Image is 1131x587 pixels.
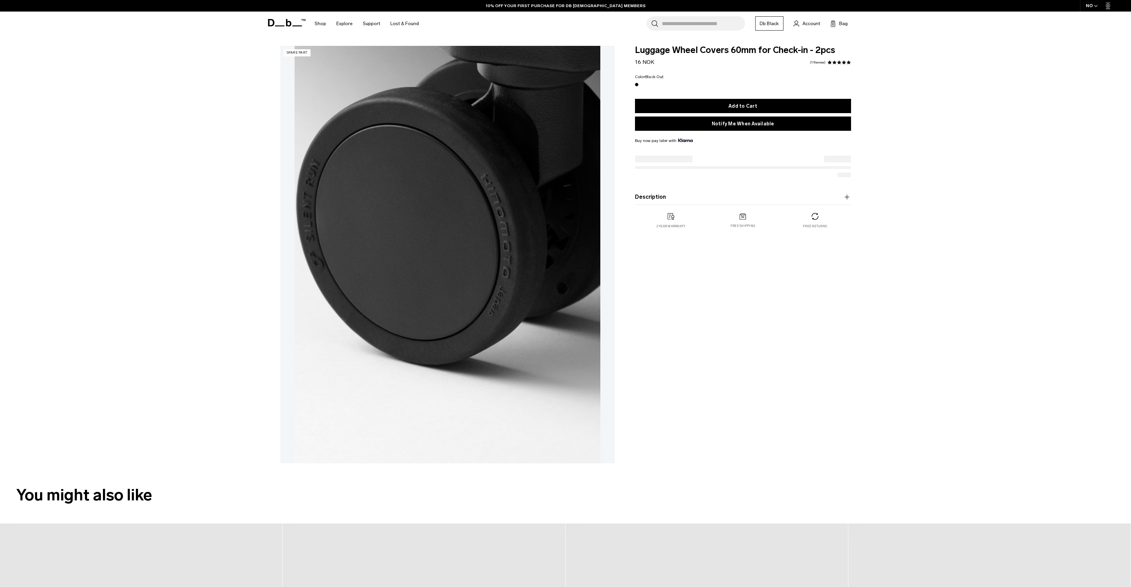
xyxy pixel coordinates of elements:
p: Free returns [803,224,827,229]
span: Luggage Wheel Covers 60mm for Check-in - 2pcs [635,46,851,55]
h2: You might also like [16,483,1115,507]
a: Explore [336,12,353,36]
p: 2 year warranty [656,224,686,229]
a: Lost & Found [390,12,419,36]
a: Db Black [755,16,783,31]
nav: Main Navigation [310,12,424,36]
a: 1 reviews [810,61,826,64]
span: Buy now pay later with [635,138,693,144]
img: {"height" => 20, "alt" => "Klarna"} [678,139,693,142]
button: Add to Cart [635,99,851,113]
span: 16 NOK [635,59,654,65]
button: Notify Me When Available [635,117,851,131]
p: Free shipping [730,224,755,228]
a: Account [794,19,820,28]
span: Account [802,20,820,27]
button: Description [635,193,851,201]
a: 10% OFF YOUR FIRST PURCHASE FOR DB [DEMOGRAPHIC_DATA] MEMBERS [486,3,646,9]
span: Bag [839,20,848,27]
button: Bag [830,19,848,28]
a: Support [363,12,380,36]
p: Spare Part [284,49,311,56]
legend: Color [635,75,664,79]
img: Luggage Wheel Covers 60mm for Check-in - 2pcs [295,46,600,463]
span: Black Out [645,74,664,79]
a: Shop [315,12,326,36]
